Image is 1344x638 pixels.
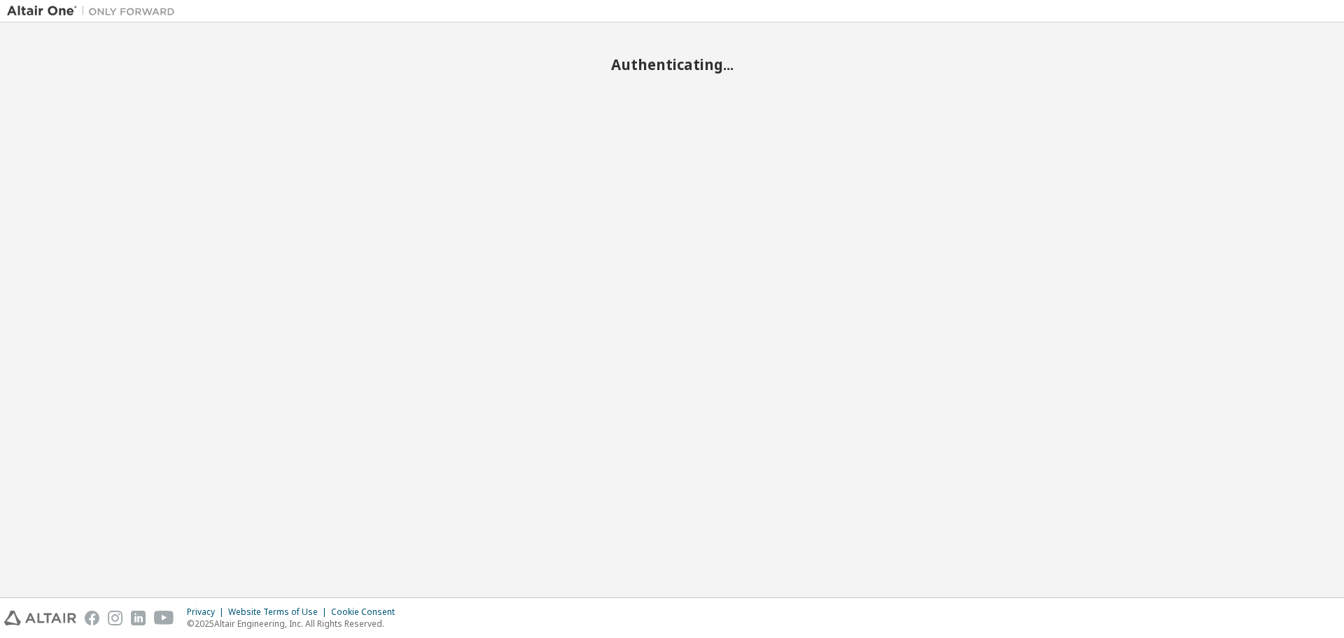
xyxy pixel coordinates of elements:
img: instagram.svg [108,611,122,625]
img: youtube.svg [154,611,174,625]
img: linkedin.svg [131,611,146,625]
p: © 2025 Altair Engineering, Inc. All Rights Reserved. [187,618,403,630]
img: facebook.svg [85,611,99,625]
div: Cookie Consent [331,606,403,618]
img: Altair One [7,4,182,18]
img: altair_logo.svg [4,611,76,625]
div: Privacy [187,606,228,618]
h2: Authenticating... [7,55,1337,74]
div: Website Terms of Use [228,606,331,618]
